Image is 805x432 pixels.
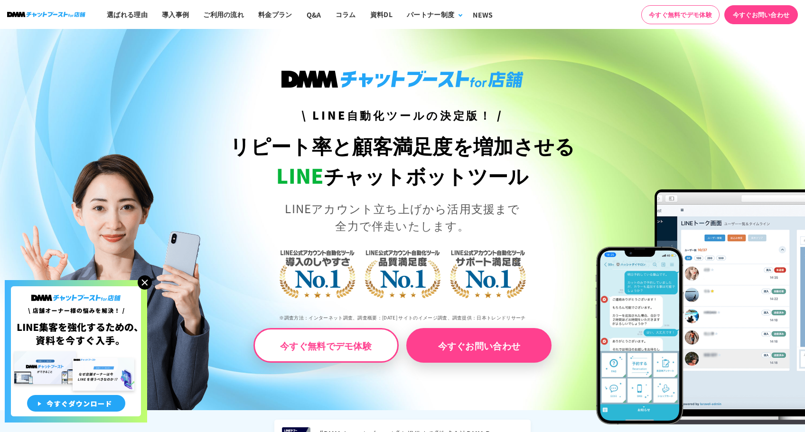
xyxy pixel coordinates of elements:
[641,5,720,24] a: 今すぐ無料でデモ体験
[201,131,604,190] h1: リピート率と顧客満足度を増加させる チャットボットツール
[201,107,604,123] h3: \ LINE自動化ツールの決定版！ /
[5,280,147,291] a: 店舗オーナー様の悩みを解決!LINE集客を狂化するための資料を今すぐ入手!
[407,9,454,19] div: パートナー制度
[201,307,604,328] p: ※調査方法：インターネット調査、調査概要：[DATE] サイトのイメージ調査、調査提供：日本トレンドリサーチ
[253,328,399,363] a: 今すぐ無料でデモ体験
[276,160,323,189] span: LINE
[5,280,147,423] img: 店舗オーナー様の悩みを解決!LINE集客を狂化するための資料を今すぐ入手!
[201,200,604,234] p: LINEアカウント立ち上げから活用支援まで 全力で伴走いたします。
[406,328,552,363] a: 今すぐお問い合わせ
[7,12,85,17] img: ロゴ
[724,5,798,24] a: 今すぐお問い合わせ
[248,213,557,331] img: LINE公式アカウント自動化ツール導入のしやすさNo.1｜LINE公式アカウント自動化ツール品質満足度No.1｜LINE公式アカウント自動化ツールサポート満足度No.1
